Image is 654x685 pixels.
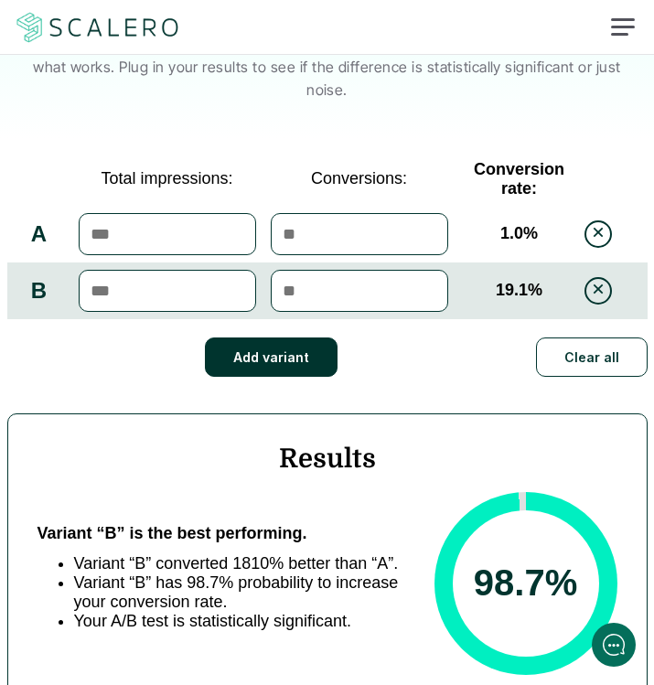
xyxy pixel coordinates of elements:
[474,562,577,604] span: 98.7 %
[456,206,584,262] td: 1.0 %
[153,567,231,579] span: We run on Gist
[7,206,71,262] td: A
[592,623,636,667] iframe: gist-messenger-bubble-iframe
[263,153,456,206] td: Conversions:
[27,89,338,118] h1: Hi! Welcome to [GEOGRAPHIC_DATA].
[456,262,584,319] td: 19.1 %
[7,262,71,319] td: B
[74,554,399,573] span: Variant “B” converted 1810% better than “A”.
[456,153,584,206] td: Conversion rate:
[118,253,220,268] span: New conversation
[28,242,338,279] button: New conversation
[27,122,338,209] h2: Let us know if we can help with lifecycle marketing.
[14,11,182,44] a: Scalero company logotype
[74,612,351,630] span: Your A/B test is statistically significant.
[14,10,182,45] img: Scalero company logotype
[536,337,648,377] button: Clear all
[74,573,399,611] span: Variant “B” has 98.7% probability to increase your conversion rate.
[38,524,307,542] span: Variant “B” is the best performing.
[205,337,338,377] button: Add variant
[71,153,263,206] td: Total impressions:
[38,444,617,474] h4: Results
